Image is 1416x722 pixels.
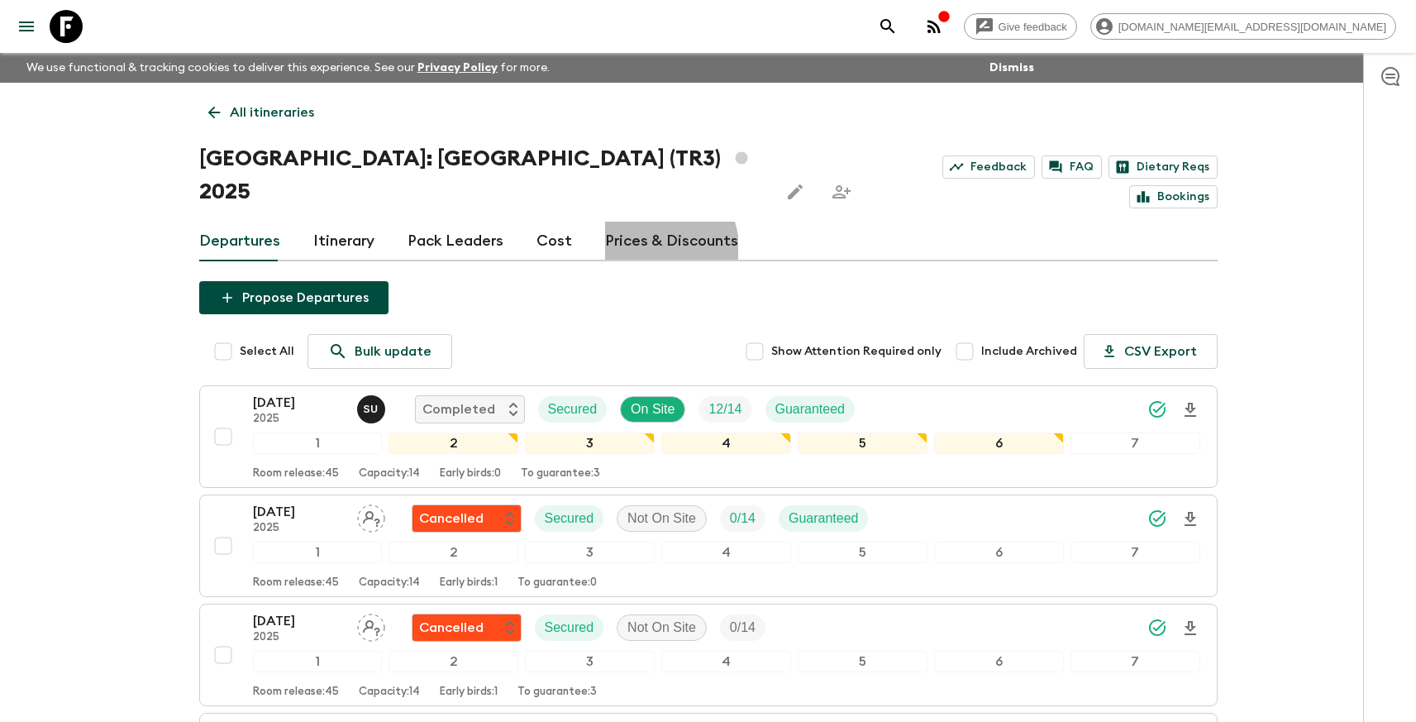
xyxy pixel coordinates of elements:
div: 2 [389,651,518,672]
p: Not On Site [627,618,696,638]
a: Give feedback [964,13,1077,40]
div: 3 [525,651,655,672]
div: Secured [538,396,608,423]
button: Propose Departures [199,281,389,314]
div: Not On Site [617,505,707,532]
div: 4 [661,542,791,563]
div: 2 [389,542,518,563]
p: Early birds: 1 [440,686,498,699]
p: 2025 [253,631,344,644]
div: 3 [525,542,655,563]
p: All itineraries [230,103,314,122]
div: Trip Fill [698,396,751,423]
div: 4 [661,433,791,454]
div: 7 [1070,433,1200,454]
a: Feedback [942,155,1035,179]
p: [DATE] [253,393,344,413]
div: 1 [253,542,383,563]
a: Pack Leaders [408,222,503,261]
span: Include Archived [981,343,1077,360]
p: Early birds: 1 [440,576,498,590]
button: [DATE]2025Assign pack leaderFlash Pack cancellationSecuredNot On SiteTrip FillGuaranteed1234567Ro... [199,495,1218,597]
p: Completed [422,399,495,419]
a: Privacy Policy [417,62,498,74]
div: 5 [798,651,927,672]
a: Prices & Discounts [605,222,738,261]
button: Edit this itinerary [779,175,812,208]
p: We use functional & tracking cookies to deliver this experience. See our for more. [20,53,556,83]
p: Room release: 45 [253,686,339,699]
p: Not On Site [627,509,696,528]
button: [DATE]2025Sefa UzCompletedSecuredOn SiteTrip FillGuaranteed1234567Room release:45Capacity:14Early... [199,385,1218,488]
svg: Download Onboarding [1180,619,1200,638]
span: Share this itinerary [825,175,858,208]
div: 3 [525,433,655,454]
button: search adventures [871,10,904,43]
div: 2 [389,433,518,454]
div: Flash Pack cancellation [412,504,522,533]
p: Bulk update [355,342,431,361]
p: 0 / 14 [730,618,756,638]
span: Assign pack leader [357,619,385,632]
svg: Synced Successfully [1147,509,1167,528]
p: Secured [545,618,594,638]
p: Guaranteed [775,399,846,419]
a: Departures [199,222,280,261]
div: 6 [934,542,1064,563]
p: 2025 [253,413,344,426]
p: Secured [545,509,594,528]
p: 12 / 14 [708,399,741,419]
div: Flash Pack cancellation [412,614,522,642]
p: [DATE] [253,611,344,631]
p: Capacity: 14 [359,686,420,699]
div: 6 [934,433,1064,454]
div: On Site [620,396,685,423]
p: To guarantee: 3 [517,686,597,699]
p: 0 / 14 [730,509,756,528]
button: [DATE]2025Assign pack leaderFlash Pack cancellationSecuredNot On SiteTrip Fill1234567Room release... [199,604,1218,706]
div: Not On Site [617,614,707,641]
svg: Synced Successfully [1147,618,1167,638]
a: Bookings [1129,185,1218,208]
a: All itineraries [199,96,323,129]
a: Itinerary [313,222,374,261]
div: 7 [1070,651,1200,672]
a: Bulk update [308,334,452,369]
span: [DOMAIN_NAME][EMAIL_ADDRESS][DOMAIN_NAME] [1109,21,1395,33]
div: Trip Fill [720,505,765,532]
h1: [GEOGRAPHIC_DATA]: [GEOGRAPHIC_DATA] (TR3) 2025 [199,142,766,208]
p: Capacity: 14 [359,467,420,481]
p: On Site [631,399,675,419]
div: 1 [253,433,383,454]
p: Room release: 45 [253,576,339,590]
p: Early birds: 0 [440,467,501,481]
button: menu [10,10,43,43]
div: Secured [535,614,604,641]
div: Trip Fill [720,614,765,641]
p: To guarantee: 0 [517,576,597,590]
span: Give feedback [989,21,1076,33]
p: Guaranteed [789,509,859,528]
p: Cancelled [419,618,484,638]
div: 1 [253,651,383,672]
div: 4 [661,651,791,672]
p: Capacity: 14 [359,576,420,590]
a: Cost [536,222,572,261]
p: [DATE] [253,502,344,522]
span: Sefa Uz [357,400,389,414]
p: To guarantee: 3 [521,467,600,481]
p: Cancelled [419,509,484,528]
span: Assign pack leader [357,509,385,523]
div: [DOMAIN_NAME][EMAIL_ADDRESS][DOMAIN_NAME] [1090,13,1396,40]
span: Select All [240,343,294,360]
div: Secured [535,505,604,532]
p: Secured [548,399,598,419]
svg: Download Onboarding [1180,400,1200,420]
div: 5 [798,542,927,563]
div: 5 [798,433,927,454]
div: 7 [1070,542,1200,563]
button: Dismiss [985,56,1038,79]
p: 2025 [253,522,344,535]
div: 6 [934,651,1064,672]
span: Show Attention Required only [771,343,942,360]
